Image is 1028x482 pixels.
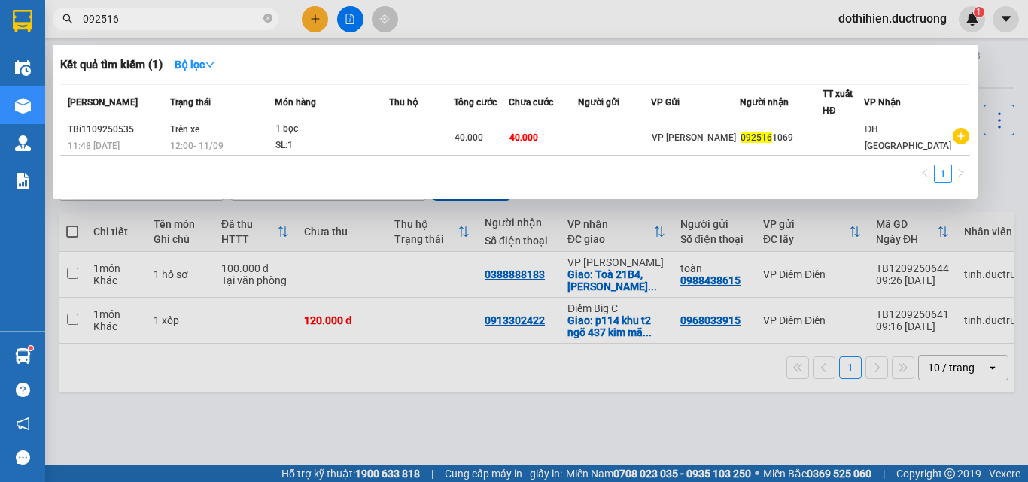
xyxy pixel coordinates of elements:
span: TT xuất HĐ [823,89,853,116]
span: VP [PERSON_NAME] [652,132,736,143]
span: [PERSON_NAME] [68,97,138,108]
span: close-circle [263,12,272,26]
span: left [920,168,929,177]
button: left [916,165,934,183]
div: 1069 [741,130,822,146]
span: 12:00 - 11/09 [170,141,224,151]
img: warehouse-icon [15,348,31,364]
strong: Bộ lọc [175,59,215,71]
sup: 1 [29,346,33,350]
span: 092516 [741,132,772,143]
div: TBi1109250535 [68,122,166,138]
span: down [205,59,215,70]
img: warehouse-icon [15,60,31,76]
span: Món hàng [275,97,316,108]
span: Người nhận [740,97,789,108]
img: warehouse-icon [15,98,31,114]
li: Next Page [952,165,970,183]
span: question-circle [16,383,30,397]
span: ĐH [GEOGRAPHIC_DATA] [865,124,951,151]
span: Tổng cước [454,97,497,108]
span: Chưa cước [509,97,553,108]
span: Trên xe [170,124,199,135]
span: notification [16,417,30,431]
li: Previous Page [916,165,934,183]
button: right [952,165,970,183]
img: logo-vxr [13,10,32,32]
a: 1 [935,165,951,182]
h3: Kết quả tìm kiếm ( 1 ) [60,57,163,73]
span: Người gửi [578,97,619,108]
button: Bộ lọcdown [163,53,227,77]
div: SL: 1 [275,138,388,154]
img: solution-icon [15,173,31,189]
span: plus-circle [953,128,969,144]
span: search [62,14,73,24]
span: right [957,168,966,177]
input: Tìm tên, số ĐT hoặc mã đơn [83,11,260,27]
span: VP Nhận [864,97,901,108]
span: 11:48 [DATE] [68,141,120,151]
li: 1 [934,165,952,183]
span: 40.000 [509,132,538,143]
img: warehouse-icon [15,135,31,151]
span: Thu hộ [389,97,418,108]
span: close-circle [263,14,272,23]
span: message [16,450,30,465]
div: 1 bọc [275,121,388,138]
span: VP Gửi [651,97,680,108]
span: Trạng thái [170,97,211,108]
span: 40.000 [455,132,483,143]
